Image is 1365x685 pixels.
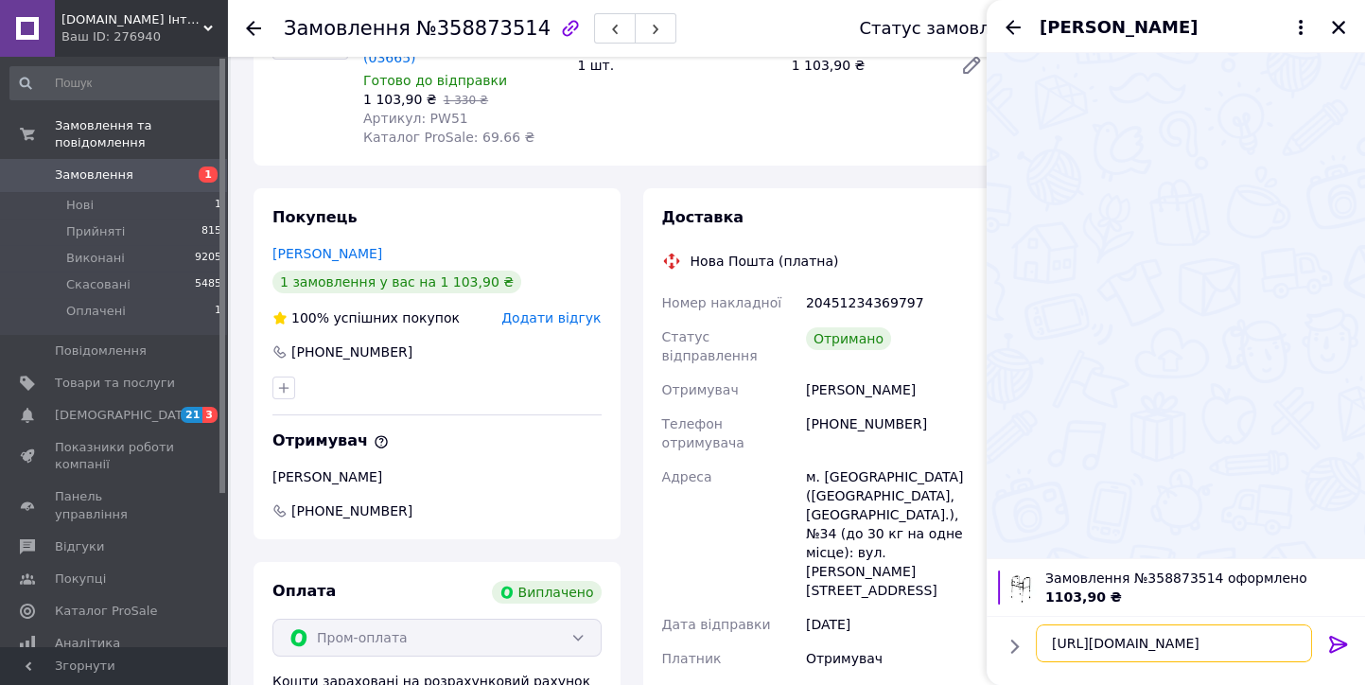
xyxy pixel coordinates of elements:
[61,28,227,45] div: Ваш ID: 276940
[289,342,414,361] div: [PHONE_NUMBER]
[1004,571,1038,605] img: 6110700440_w100_h100_hodunki-shagayuschie-skladnye.jpg
[802,460,994,607] div: м. [GEOGRAPHIC_DATA] ([GEOGRAPHIC_DATA], [GEOGRAPHIC_DATA].), №34 (до 30 кг на одне місце): вул. ...
[215,303,221,320] span: 1
[662,295,782,310] span: Номер накладної
[55,167,133,184] span: Замовлення
[55,571,106,588] span: Покупці
[284,17,411,40] span: Замовлення
[195,250,221,267] span: 9205
[55,342,147,360] span: Повідомлення
[55,538,104,555] span: Відгуки
[195,276,221,293] span: 5485
[802,641,994,676] div: Отримувач
[66,276,131,293] span: Скасовані
[272,308,460,327] div: успішних покупок
[363,130,534,145] span: Каталог ProSale: 69.66 ₴
[363,111,468,126] span: Артикул: PW51
[662,208,744,226] span: Доставка
[55,603,157,620] span: Каталог ProSale
[859,19,1033,38] div: Статус замовлення
[1040,15,1198,40] span: [PERSON_NAME]
[215,197,221,214] span: 1
[272,431,389,449] span: Отримувач
[1327,16,1350,39] button: Закрити
[55,635,120,652] span: Аналітика
[492,581,602,604] div: Виплачено
[289,501,414,520] span: [PHONE_NUMBER]
[61,11,203,28] span: Mirzdorov.in.ua Інтернет-магазин
[686,252,844,271] div: Нова Пошта (платна)
[272,271,521,293] div: 1 замовлення у вас на 1 103,90 ₴
[662,469,712,484] span: Адреса
[662,382,739,397] span: Отримувач
[806,327,891,350] div: Отримано
[66,197,94,214] span: Нові
[66,303,126,320] span: Оплачені
[246,19,261,38] div: Повернутися назад
[201,223,221,240] span: 815
[802,373,994,407] div: [PERSON_NAME]
[1045,569,1354,588] span: Замовлення №358873514 оформлено
[363,73,507,88] span: Готово до відправки
[1002,16,1024,39] button: Назад
[444,94,488,107] span: 1 330 ₴
[272,467,602,486] div: [PERSON_NAME]
[272,208,358,226] span: Покупець
[363,12,529,65] a: Ходунки шагающие складные HEACO PW51, (03665)
[802,607,994,641] div: [DATE]
[662,416,744,450] span: Телефон отримувача
[66,223,125,240] span: Прийняті
[1045,589,1122,605] span: 1103,90 ₴
[9,66,223,100] input: Пошук
[272,582,336,600] span: Оплата
[66,250,125,267] span: Виконані
[662,651,722,666] span: Платник
[181,407,202,423] span: 21
[501,310,601,325] span: Додати відгук
[55,439,175,473] span: Показники роботи компанії
[55,407,195,424] span: [DEMOGRAPHIC_DATA]
[416,17,551,40] span: №358873514
[202,407,218,423] span: 3
[55,375,175,392] span: Товари та послуги
[662,329,758,363] span: Статус відправлення
[272,246,382,261] a: [PERSON_NAME]
[802,286,994,320] div: 20451234369797
[199,167,218,183] span: 1
[363,92,437,107] span: 1 103,90 ₴
[55,117,227,151] span: Замовлення та повідомлення
[1036,624,1312,662] textarea: [URL][DOMAIN_NAME]
[662,617,771,632] span: Дата відправки
[291,310,329,325] span: 100%
[55,488,175,522] span: Панель управління
[802,407,994,460] div: [PHONE_NUMBER]
[1040,15,1312,40] button: [PERSON_NAME]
